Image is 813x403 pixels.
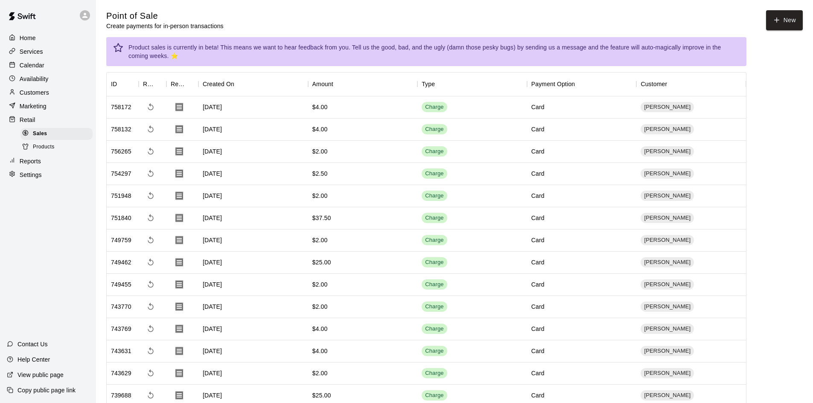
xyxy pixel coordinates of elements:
button: Download Receipt [171,232,188,249]
span: Refund payment [143,255,158,270]
span: [PERSON_NAME] [641,103,694,111]
div: $4.00 [312,103,328,111]
p: Retail [20,116,35,124]
a: Availability [7,72,89,85]
div: ID [107,72,139,96]
p: Create payments for in-person transactions [106,22,224,30]
span: [PERSON_NAME] [641,125,694,133]
div: Settings [7,168,89,181]
button: Download Receipt [171,342,188,360]
span: Sales [33,130,47,138]
div: [DATE] [198,340,308,362]
p: Availability [20,75,49,83]
div: [DATE] [198,185,308,207]
div: [PERSON_NAME] [641,213,694,223]
div: Refund [139,72,166,96]
button: New [766,10,803,30]
div: $25.00 [312,391,331,400]
button: Download Receipt [171,298,188,315]
span: [PERSON_NAME] [641,391,694,400]
span: [PERSON_NAME] [641,281,694,289]
a: Calendar [7,59,89,72]
div: 751840 [111,214,131,222]
div: Card [531,169,545,178]
div: [PERSON_NAME] [641,390,694,400]
div: Charge [425,170,444,178]
div: Card [531,325,545,333]
div: Card [531,347,545,355]
span: [PERSON_NAME] [641,170,694,178]
span: [PERSON_NAME] [641,347,694,355]
button: Download Receipt [171,165,188,182]
h5: Point of Sale [106,10,224,22]
div: Card [531,280,545,289]
button: Download Receipt [171,187,188,204]
div: 743770 [111,302,131,311]
div: Card [531,214,545,222]
div: Customer [636,72,746,96]
div: $2.00 [312,147,328,156]
span: Refund payment [143,99,158,115]
span: Refund payment [143,144,158,159]
div: 743629 [111,369,131,377]
div: [DATE] [198,318,308,340]
div: [DATE] [198,362,308,385]
div: 739688 [111,391,131,400]
div: Created On [203,72,234,96]
div: [PERSON_NAME] [641,191,694,201]
div: Payment Option [531,72,575,96]
div: 756265 [111,147,131,156]
div: Customer [641,72,667,96]
div: Payment Option [527,72,637,96]
button: Sort [575,78,587,90]
div: Type [417,72,527,96]
div: [PERSON_NAME] [641,302,694,312]
button: Sort [117,78,129,90]
div: [PERSON_NAME] [641,257,694,267]
p: Customers [20,88,49,97]
span: [PERSON_NAME] [641,192,694,200]
a: Reports [7,155,89,168]
div: [PERSON_NAME] [641,146,694,157]
div: Charge [425,258,444,267]
span: Refund payment [143,188,158,203]
span: [PERSON_NAME] [641,258,694,267]
div: [DATE] [198,141,308,163]
div: Sales [20,128,93,140]
button: Download Receipt [171,121,188,138]
div: Charge [425,347,444,355]
div: Marketing [7,100,89,113]
div: Charge [425,303,444,311]
div: [PERSON_NAME] [641,324,694,334]
span: Refund payment [143,343,158,359]
div: [PERSON_NAME] [641,235,694,245]
div: Created On [198,72,308,96]
div: 749455 [111,280,131,289]
span: Refund payment [143,210,158,226]
span: Refund payment [143,365,158,381]
div: [DATE] [198,163,308,185]
div: 754297 [111,169,131,178]
div: Card [531,302,545,311]
p: Home [20,34,36,42]
a: Retail [7,113,89,126]
div: 751948 [111,191,131,200]
button: Sort [186,78,198,90]
span: Refund payment [143,299,158,314]
div: Amount [312,72,333,96]
span: Refund payment [143,388,158,403]
button: Download Receipt [171,209,188,226]
span: [PERSON_NAME] [641,369,694,377]
button: Download Receipt [171,365,188,382]
div: Charge [425,125,444,133]
div: Customers [7,86,89,99]
span: Refund payment [143,232,158,248]
div: Charge [425,103,444,111]
span: [PERSON_NAME] [641,236,694,244]
p: Reports [20,157,41,165]
div: $4.00 [312,325,328,333]
span: Refund payment [143,321,158,336]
